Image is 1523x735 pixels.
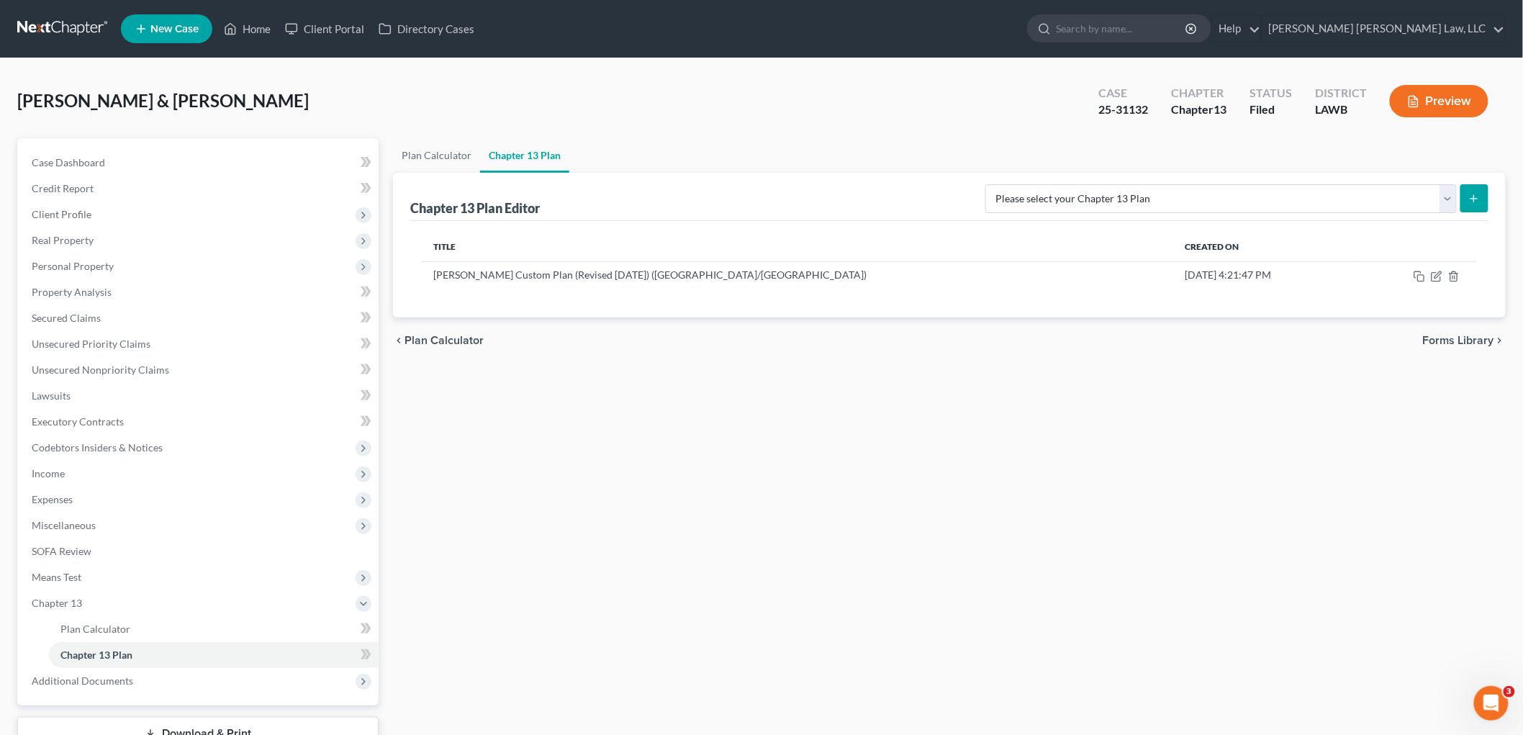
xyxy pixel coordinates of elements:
span: [PERSON_NAME] & [PERSON_NAME] [17,90,309,111]
a: Plan Calculator [393,138,480,173]
div: Filed [1249,102,1292,118]
span: Unsecured Priority Claims [32,338,150,350]
div: 25-31132 [1098,102,1148,118]
span: Forms Library [1423,335,1494,346]
th: Created On [1173,233,1353,261]
a: Home [217,16,278,42]
th: Title [422,233,1173,261]
span: Personal Property [32,260,114,272]
span: Unsecured Nonpriority Claims [32,364,169,376]
i: chevron_right [1494,335,1506,346]
span: 13 [1214,102,1226,116]
a: Client Portal [278,16,371,42]
iframe: Intercom live chat [1474,686,1509,721]
span: Miscellaneous [32,519,96,531]
a: Directory Cases [371,16,482,42]
a: [PERSON_NAME] [PERSON_NAME] Law, LLC [1262,16,1505,42]
a: Unsecured Priority Claims [20,331,379,357]
a: Unsecured Nonpriority Claims [20,357,379,383]
span: Expenses [32,493,73,505]
a: Executory Contracts [20,409,379,435]
span: Additional Documents [32,675,133,687]
a: Chapter 13 Plan [480,138,569,173]
a: SOFA Review [20,538,379,564]
div: Chapter 13 Plan Editor [410,199,540,217]
a: Credit Report [20,176,379,202]
span: Means Test [32,571,81,583]
span: Plan Calculator [60,623,130,635]
span: Executory Contracts [32,415,124,428]
a: Property Analysis [20,279,379,305]
div: LAWB [1315,102,1367,118]
span: Credit Report [32,182,94,194]
td: [PERSON_NAME] Custom Plan (Revised [DATE]) ([GEOGRAPHIC_DATA]/[GEOGRAPHIC_DATA]) [422,261,1173,289]
a: Lawsuits [20,383,379,409]
span: Case Dashboard [32,156,105,168]
span: Secured Claims [32,312,101,324]
input: Search by name... [1056,15,1188,42]
button: Preview [1390,85,1488,117]
span: Lawsuits [32,389,71,402]
span: Chapter 13 [32,597,82,609]
span: Codebtors Insiders & Notices [32,441,163,454]
a: Plan Calculator [49,616,379,642]
button: Forms Library chevron_right [1423,335,1506,346]
span: Real Property [32,234,94,246]
i: chevron_left [393,335,405,346]
button: chevron_left Plan Calculator [393,335,484,346]
span: 3 [1504,686,1515,698]
span: SOFA Review [32,545,91,557]
div: Chapter [1171,102,1226,118]
span: Property Analysis [32,286,112,298]
a: Secured Claims [20,305,379,331]
span: New Case [150,24,199,35]
span: Income [32,467,65,479]
td: [DATE] 4:21:47 PM [1173,261,1353,289]
div: Case [1098,85,1148,102]
span: Client Profile [32,208,91,220]
a: Chapter 13 Plan [49,642,379,668]
div: Status [1249,85,1292,102]
a: Case Dashboard [20,150,379,176]
a: Help [1212,16,1260,42]
div: District [1315,85,1367,102]
div: Chapter [1171,85,1226,102]
span: Plan Calculator [405,335,484,346]
span: Chapter 13 Plan [60,649,132,661]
